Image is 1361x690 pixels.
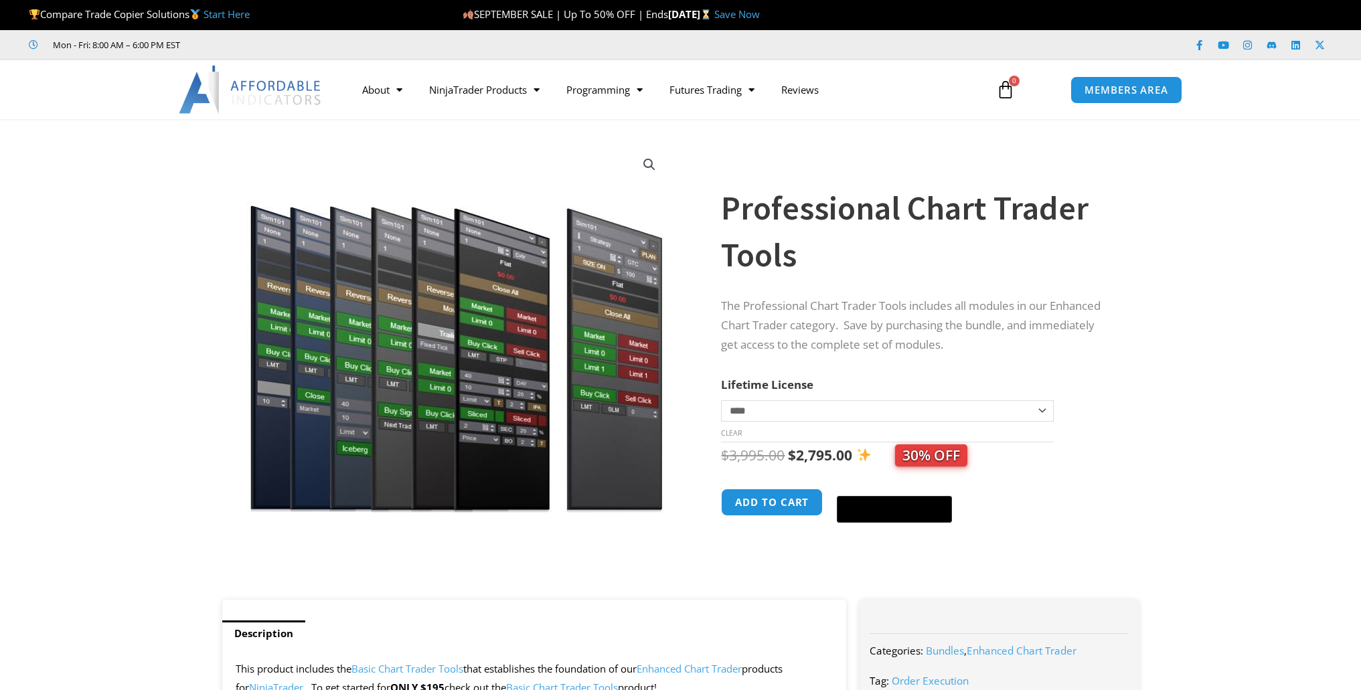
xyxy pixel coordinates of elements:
span: Mon - Fri: 8:00 AM – 6:00 PM EST [50,37,180,53]
bdi: 2,795.00 [788,446,852,464]
a: NinjaTrader Products [416,74,553,105]
img: 🍂 [463,9,473,19]
iframe: Customer reviews powered by Trustpilot [199,38,400,52]
a: Start Here [204,7,250,21]
button: Buy with GPay [837,496,952,523]
a: View full-screen image gallery [637,153,661,177]
a: Basic Chart Trader Tools [351,662,463,675]
a: Enhanced Chart Trader [967,644,1076,657]
a: 0 [976,70,1035,109]
a: MEMBERS AREA [1070,76,1182,104]
a: Clear options [721,428,742,438]
span: MEMBERS AREA [1085,85,1168,95]
span: Categories: [870,644,923,657]
img: 🏆 [29,9,39,19]
a: Enhanced Chart Trader [637,662,742,675]
span: , [926,644,1076,657]
a: Futures Trading [656,74,768,105]
span: 0 [1009,76,1020,86]
span: 30% OFF [895,444,967,466]
img: 🥇 [190,9,200,19]
img: LogoAI [179,66,323,114]
img: ⌛ [701,9,711,19]
nav: Menu [349,74,981,105]
a: Bundles [926,644,964,657]
a: About [349,74,416,105]
span: Tag: [870,674,889,687]
img: ProfessionalToolsBundlePage [241,143,671,513]
strong: [DATE] [668,7,714,21]
span: SEPTEMBER SALE | Up To 50% OFF | Ends [463,7,668,21]
span: Compare Trade Copier Solutions [29,7,250,21]
iframe: Secure payment input frame [834,487,955,488]
span: $ [721,446,729,464]
a: Programming [553,74,656,105]
h1: Professional Chart Trader Tools [721,185,1112,278]
a: Description [222,620,305,646]
p: The Professional Chart Trader Tools includes all modules in our Enhanced Chart Trader category. S... [721,296,1112,355]
bdi: 3,995.00 [721,446,785,464]
img: ✨ [857,448,871,462]
a: Reviews [768,74,832,105]
label: Lifetime License [721,377,813,392]
a: Order Execution [892,674,969,687]
span: $ [788,446,796,464]
a: Save Now [714,7,760,21]
button: Add to cart [721,489,823,516]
